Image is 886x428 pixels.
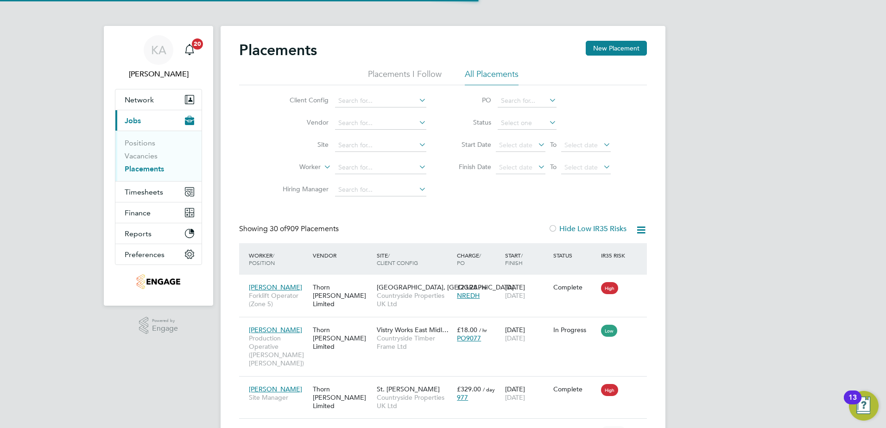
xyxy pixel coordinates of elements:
li: Placements I Follow [368,69,442,85]
span: [DATE] [505,291,525,300]
span: 20 [192,38,203,50]
span: / hr [479,327,487,334]
input: Search for... [335,161,426,174]
div: Start [503,247,551,271]
a: Vacancies [125,151,158,160]
a: [PERSON_NAME]Forklift Operator (Zone 5)Thorn [PERSON_NAME] Limited[GEOGRAPHIC_DATA], [GEOGRAPHIC_... [247,278,647,286]
button: Open Resource Center, 13 new notifications [849,391,879,421]
span: Countryside Timber Frame Ltd [377,334,452,351]
span: [DATE] [505,393,525,402]
span: Network [125,95,154,104]
span: / PO [457,252,481,266]
li: All Placements [465,69,519,85]
div: Showing [239,224,341,234]
div: [DATE] [503,380,551,406]
span: [PERSON_NAME] [249,385,302,393]
span: Preferences [125,250,165,259]
span: Select date [564,163,598,171]
label: Finish Date [449,163,491,171]
nav: Main navigation [104,26,213,306]
button: Timesheets [115,182,202,202]
div: Site [374,247,455,271]
span: Production Operative ([PERSON_NAME] [PERSON_NAME]) [249,334,308,368]
span: 977 [457,393,468,402]
span: £18.00 [457,326,477,334]
div: Complete [553,385,597,393]
label: Client Config [275,96,329,104]
div: Status [551,247,599,264]
span: High [601,282,618,294]
button: Network [115,89,202,110]
span: 30 of [270,224,286,233]
a: 20 [180,35,199,65]
h2: Placements [239,41,317,59]
div: [DATE] [503,321,551,347]
img: thornbaker-logo-retina.png [137,274,180,289]
span: High [601,384,618,396]
a: [PERSON_NAME]Production Operative ([PERSON_NAME] [PERSON_NAME])Thorn [PERSON_NAME] LimitedVistry ... [247,321,647,328]
div: Thorn [PERSON_NAME] Limited [310,321,374,356]
span: / Position [249,252,275,266]
div: Charge [455,247,503,271]
input: Search for... [335,117,426,130]
span: / Finish [505,252,523,266]
div: Thorn [PERSON_NAME] Limited [310,278,374,313]
span: To [547,161,559,173]
input: Search for... [335,94,426,107]
span: Select date [499,141,532,149]
span: / day [483,386,495,393]
span: £329.00 [457,385,481,393]
input: Select one [498,117,557,130]
div: Vendor [310,247,374,264]
span: Finance [125,208,151,217]
div: Thorn [PERSON_NAME] Limited [310,380,374,415]
span: [PERSON_NAME] [249,283,302,291]
button: Jobs [115,110,202,131]
a: KA[PERSON_NAME] [115,35,202,80]
span: Forklift Operator (Zone 5) [249,291,308,308]
span: [GEOGRAPHIC_DATA], [GEOGRAPHIC_DATA] [377,283,514,291]
button: Reports [115,223,202,244]
input: Search for... [335,139,426,152]
button: Preferences [115,244,202,264]
label: Worker [267,163,321,172]
span: PO9077 [457,334,481,342]
span: [PERSON_NAME] [249,326,302,334]
label: Status [449,118,491,126]
button: New Placement [586,41,647,56]
label: Start Date [449,140,491,149]
button: Finance [115,202,202,223]
span: St. [PERSON_NAME] [377,385,440,393]
div: 13 [848,397,857,409]
div: Jobs [115,131,202,181]
a: [PERSON_NAME]Site ManagerThorn [PERSON_NAME] LimitedSt. [PERSON_NAME]Countryside Properties UK Lt... [247,380,647,388]
label: Vendor [275,118,329,126]
input: Search for... [335,183,426,196]
label: Site [275,140,329,149]
span: KA [151,44,166,56]
span: NREDH [457,291,480,300]
span: Engage [152,325,178,333]
div: IR35 Risk [599,247,631,264]
label: PO [449,96,491,104]
label: Hiring Manager [275,185,329,193]
span: To [547,138,559,151]
a: Positions [125,138,155,147]
span: Timesheets [125,188,163,196]
div: Complete [553,283,597,291]
span: £23.28 [457,283,477,291]
div: [DATE] [503,278,551,304]
span: Powered by [152,317,178,325]
a: Powered byEngage [139,317,178,334]
a: Placements [125,164,164,173]
span: [DATE] [505,334,525,342]
span: Jobs [125,116,141,125]
span: Reports [125,229,152,238]
div: Worker [247,247,310,271]
span: / hr [479,284,487,291]
span: Countryside Properties UK Ltd [377,291,452,308]
div: In Progress [553,326,597,334]
span: / Client Config [377,252,418,266]
a: Go to home page [115,274,202,289]
span: Low [601,325,617,337]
